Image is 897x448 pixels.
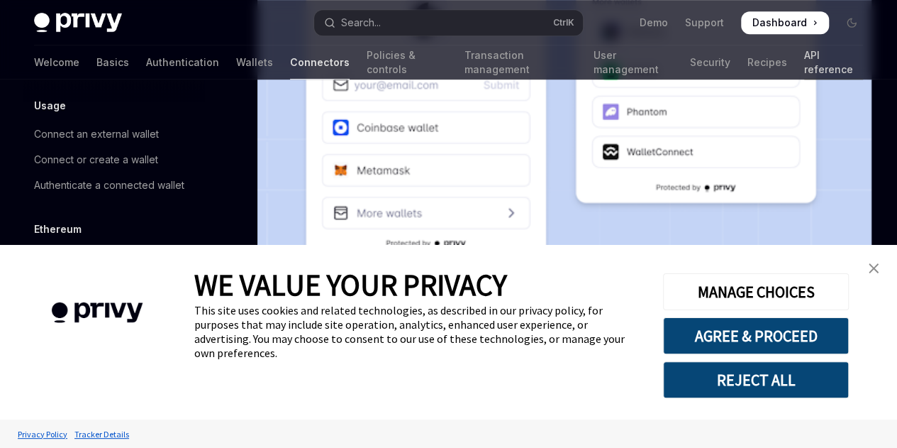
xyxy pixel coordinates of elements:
a: User management [594,45,673,80]
a: Policies & controls [367,45,447,80]
a: Basics [96,45,129,80]
button: MANAGE CHOICES [663,273,849,310]
a: Transaction management [464,45,576,80]
a: Support [685,16,724,30]
img: company logo [21,282,173,344]
span: WE VALUE YOUR PRIVACY [194,266,507,303]
button: REJECT ALL [663,361,849,398]
h5: Ethereum [34,221,82,238]
img: close banner [869,263,879,273]
a: Recipes [747,45,787,80]
a: Authentication [146,45,219,80]
a: Welcome [34,45,79,80]
div: Connect or create a wallet [34,151,158,168]
div: Search... [341,14,381,31]
button: Open search [314,10,583,35]
h5: Usage [34,97,66,114]
a: Tracker Details [71,422,133,447]
a: Connect an external wallet [23,121,204,147]
a: Security [690,45,730,80]
a: Privacy Policy [14,422,71,447]
div: Authenticate a connected wallet [34,177,184,194]
a: Connect or create a wallet [23,147,204,173]
a: API reference [804,45,863,80]
div: Connect an external wallet [34,126,159,143]
a: Authenticate a connected wallet [23,173,204,198]
a: close banner [859,254,888,283]
a: Wallets [236,45,273,80]
img: dark logo [34,13,122,33]
div: This site uses cookies and related technologies, as described in our privacy policy, for purposes... [194,303,642,360]
a: Connectors [290,45,350,80]
button: Toggle dark mode [840,11,863,34]
button: AGREE & PROCEED [663,317,849,354]
a: Demo [640,16,668,30]
span: Ctrl K [553,17,574,28]
span: Dashboard [752,16,807,30]
a: Dashboard [741,11,829,34]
